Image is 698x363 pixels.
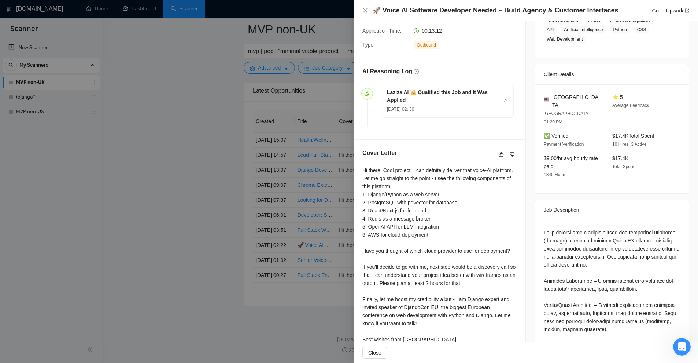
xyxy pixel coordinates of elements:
span: Artificial Intelligence [561,26,606,34]
button: dislike [508,150,517,159]
span: send [365,91,370,96]
span: export [685,8,689,13]
iframe: Intercom live chat [673,338,691,356]
span: ⭐ 5 [612,94,623,100]
h5: Cover Letter [362,149,397,158]
button: Close [362,7,368,14]
span: Web Development [544,35,586,43]
span: 00:13:12 [422,28,442,34]
span: Total Spent [612,164,634,169]
span: [GEOGRAPHIC_DATA] 01:20 PM [544,111,590,125]
span: dislike [510,152,515,158]
span: close [362,7,368,13]
h5: AI Reasoning Log [362,67,412,76]
span: question-circle [414,69,419,74]
img: 🇺🇸 [544,97,549,102]
span: CSS [634,26,649,34]
span: [GEOGRAPHIC_DATA] [552,93,601,109]
span: ✅ Verified [544,133,569,139]
span: Average Feedback [612,103,649,108]
a: Go to Upworkexport [652,8,689,14]
span: Close [368,349,381,357]
span: Python [610,26,629,34]
span: API [544,26,557,34]
span: 1845 Hours [544,172,566,177]
span: $9.00/hr avg hourly rate paid [544,155,598,169]
div: Hi there! Cool project, I can defnitely deliver that voice-AI platfrom. Let me go straight to the... [362,166,517,352]
div: Job Description [544,200,680,220]
span: Type: [362,42,375,48]
span: clock-circle [414,28,419,33]
span: right [503,98,507,103]
span: $17.4K Total Spent [612,133,654,139]
button: like [497,150,506,159]
span: Payment Verification [544,142,584,147]
span: Application Time: [362,28,402,34]
span: [DATE] 02: 30 [387,107,414,112]
button: Close [362,347,387,359]
div: Client Details [544,64,680,84]
span: like [499,152,504,158]
h4: 🚀 Voice AI Software Developer Needed – Build Agency & Customer Interfaces [373,6,618,15]
span: $17.4K [612,155,628,161]
span: 10 Hires, 3 Active [612,142,646,147]
span: Outbound [414,41,439,49]
h5: Laziza AI 👑 Qualified this Job and It Was Applied [387,89,499,104]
